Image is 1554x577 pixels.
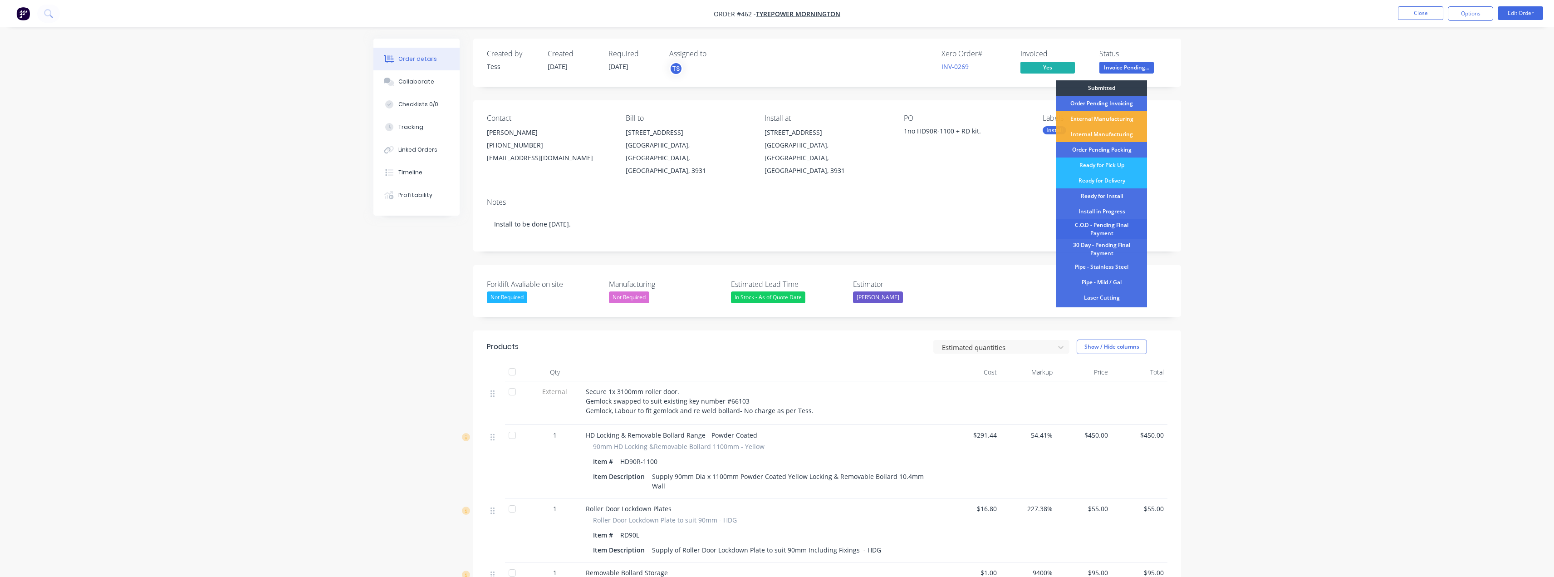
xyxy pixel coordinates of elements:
[1398,6,1443,20] button: Close
[1056,188,1147,204] div: Ready for Install
[626,139,750,177] div: [GEOGRAPHIC_DATA], [GEOGRAPHIC_DATA], [GEOGRAPHIC_DATA], 3931
[904,126,1017,139] div: 1no HD90R-1100 + RD kit.
[714,10,756,18] span: Order #462 -
[1020,62,1075,73] span: Yes
[487,152,611,164] div: [EMAIL_ADDRESS][DOMAIN_NAME]
[853,291,903,303] div: [PERSON_NAME]
[373,184,460,207] button: Profitability
[1056,127,1147,142] div: Internal Manufacturing
[731,291,805,303] div: In Stock - As of Quote Date
[1060,430,1108,440] span: $450.00
[648,470,934,493] div: Supply 90mm Dia x 1100mm Powder Coated Yellow Locking & Removable Bollard 10.4mm Wall
[593,528,617,542] div: Item #
[626,126,750,139] div: [STREET_ADDRESS]
[608,62,628,71] span: [DATE]
[373,70,460,93] button: Collaborate
[1056,158,1147,173] div: Ready for Pick Up
[487,139,611,152] div: [PHONE_NUMBER]
[1099,62,1154,75] button: Invoice Pending...
[487,114,611,123] div: Contact
[553,430,557,440] span: 1
[373,161,460,184] button: Timeline
[398,191,432,199] div: Profitability
[16,7,30,20] img: Factory
[1099,62,1154,73] span: Invoice Pending...
[1112,363,1167,381] div: Total
[617,455,661,468] div: HD90R-1100
[609,291,649,303] div: Not Required
[1056,96,1147,111] div: Order Pending Invoicing
[941,49,1010,58] div: Xero Order #
[1043,114,1167,123] div: Labels
[398,168,422,177] div: Timeline
[1056,290,1147,306] div: Laser Cutting
[765,114,889,123] div: Install at
[398,78,434,86] div: Collaborate
[487,210,1167,238] div: Install to be done [DATE].
[731,279,844,290] label: Estimated Lead Time
[1043,126,1066,134] div: Install
[1004,430,1053,440] span: 54.41%
[1060,504,1108,513] span: $55.00
[487,62,537,71] div: Tess
[626,126,750,177] div: [STREET_ADDRESS][GEOGRAPHIC_DATA], [GEOGRAPHIC_DATA], [GEOGRAPHIC_DATA], 3931
[528,363,582,381] div: Qty
[608,49,658,58] div: Required
[398,146,437,154] div: Linked Orders
[1498,6,1543,20] button: Edit Order
[626,114,750,123] div: Bill to
[586,387,814,415] span: Secure 1x 3100mm roller door. Gemlock swapped to suit existing key number #66103 Gemlock, Labour ...
[373,93,460,116] button: Checklists 0/0
[373,116,460,138] button: Tracking
[945,363,1001,381] div: Cost
[853,279,966,290] label: Estimator
[531,387,578,396] span: External
[487,49,537,58] div: Created by
[398,55,437,63] div: Order details
[904,114,1028,123] div: PO
[593,455,617,468] div: Item #
[1056,239,1147,259] div: 30 Day - Pending Final Payment
[1056,142,1147,158] div: Order Pending Packing
[756,10,840,18] a: Tyrepower Mornington
[593,470,648,483] div: Item Description
[617,528,643,542] div: RD90L
[765,126,889,139] div: [STREET_ADDRESS]
[548,49,598,58] div: Created
[487,198,1167,207] div: Notes
[586,431,757,439] span: HD Locking & Removable Bollard Range - Powder Coated
[553,504,557,513] span: 1
[487,126,611,164] div: [PERSON_NAME][PHONE_NUMBER][EMAIL_ADDRESS][DOMAIN_NAME]
[548,62,568,71] span: [DATE]
[1115,504,1164,513] span: $55.00
[949,504,997,513] span: $16.80
[593,543,648,557] div: Item Description
[949,430,997,440] span: $291.44
[609,279,722,290] label: Manufacturing
[1004,504,1053,513] span: 227.38%
[487,126,611,139] div: [PERSON_NAME]
[1115,430,1164,440] span: $450.00
[1056,219,1147,239] div: C.O.D - Pending Final Payment
[1056,80,1147,96] div: Submitted
[941,62,969,71] a: INV-0269
[398,100,438,108] div: Checklists 0/0
[373,48,460,70] button: Order details
[1056,111,1147,127] div: External Manufacturing
[586,504,672,513] span: Roller Door Lockdown Plates
[373,138,460,161] button: Linked Orders
[1056,306,1147,321] div: Zincing / Electroplating
[669,62,683,75] button: TS
[1000,363,1056,381] div: Markup
[487,341,519,352] div: Products
[1056,259,1147,275] div: Pipe - Stainless Steel
[487,291,527,303] div: Not Required
[1020,49,1088,58] div: Invoiced
[1056,363,1112,381] div: Price
[765,139,889,177] div: [GEOGRAPHIC_DATA], [GEOGRAPHIC_DATA], [GEOGRAPHIC_DATA], 3931
[669,49,760,58] div: Assigned to
[593,515,737,525] span: Roller Door Lockdown Plate to suit 90mm - HDG
[1056,173,1147,188] div: Ready for Delivery
[586,568,668,577] span: Removable Bollard Storage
